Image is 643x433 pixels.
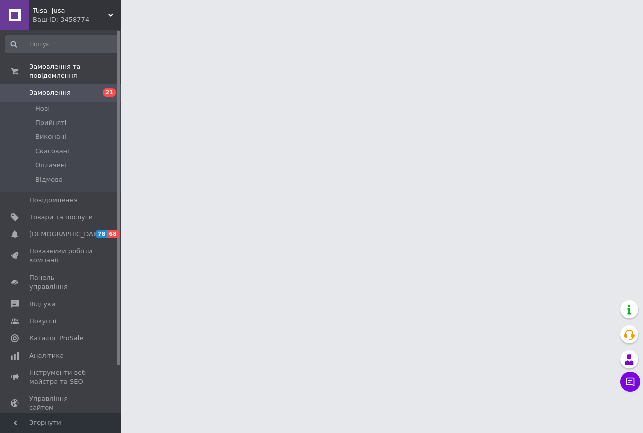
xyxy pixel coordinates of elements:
span: Інструменти веб-майстра та SEO [29,368,93,386]
span: [DEMOGRAPHIC_DATA] [29,230,103,239]
span: Tusa- Jusa [33,6,108,15]
span: Відгуки [29,300,55,309]
span: Скасовані [35,147,69,156]
span: Повідомлення [29,196,78,205]
span: Прийняті [35,118,66,127]
span: Виконані [35,132,66,141]
span: 78 [95,230,107,238]
span: 21 [103,88,116,97]
span: Замовлення та повідомлення [29,62,121,80]
span: Замовлення [29,88,71,97]
span: Управління сайтом [29,394,93,412]
span: Аналітика [29,351,64,360]
span: Товари та послуги [29,213,93,222]
span: Панель управління [29,273,93,292]
button: Чат з покупцем [620,372,640,392]
span: Оплачені [35,161,67,170]
span: Нові [35,104,50,113]
span: 68 [107,230,119,238]
span: Показники роботи компанії [29,247,93,265]
span: Каталог ProSale [29,334,83,343]
span: Відмова [35,175,63,184]
input: Пошук [5,35,119,53]
div: Ваш ID: 3458774 [33,15,121,24]
span: Покупці [29,317,56,326]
